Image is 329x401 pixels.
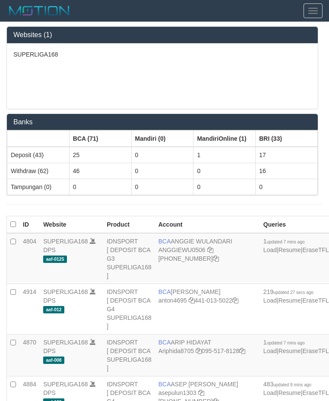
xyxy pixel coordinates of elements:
td: ANGGIE WULANDARI [PHONE_NUMBER] [155,233,260,284]
th: Website [40,216,103,234]
th: Account [155,216,260,234]
td: 16 [256,163,318,179]
td: 17 [256,147,318,163]
td: Deposit (43) [7,147,70,163]
span: 1 [263,339,305,346]
td: 0 [193,179,256,195]
a: Resume [278,297,301,304]
a: Copy asepulun1303 to clipboard [198,389,204,396]
a: Resume [278,389,301,396]
a: anton4695 [158,297,187,304]
span: 1 [263,238,305,245]
td: 0 [256,179,318,195]
span: BCA [158,381,171,388]
a: Load [263,246,277,253]
span: updated 8 mins ago [273,382,311,387]
a: Resume [278,246,301,253]
td: 0 [193,163,256,179]
th: Group: activate to sort column ascending [131,131,193,147]
td: DPS [40,335,103,376]
h3: Banks [13,118,311,126]
span: BCA [158,339,171,346]
td: 0 [131,163,193,179]
td: 0 [131,147,193,163]
span: updated 7 mins ago [267,240,305,244]
td: [PERSON_NAME] 441-013-5022 [155,284,260,335]
td: 25 [69,147,131,163]
th: Group: activate to sort column ascending [69,131,131,147]
a: Ariphida8705 [158,347,194,354]
a: Copy 4410135022 to clipboard [232,297,238,304]
a: SUPERLIGA168 [43,381,88,388]
p: SUPERLIGA168 [13,50,311,59]
span: aaf-012 [43,306,64,313]
span: 483 [263,381,311,388]
td: DPS [40,233,103,284]
td: 46 [69,163,131,179]
a: Copy 4062213373 to clipboard [213,255,219,262]
a: Copy Ariphida8705 to clipboard [196,347,202,354]
a: asepulun1303 [158,389,196,396]
a: SUPERLIGA168 [43,339,88,346]
a: Copy anton4695 to clipboard [189,297,195,304]
img: MOTION_logo.png [6,4,72,17]
td: 0 [131,179,193,195]
a: SUPERLIGA168 [43,238,88,245]
td: Tampungan (0) [7,179,70,195]
td: IDNSPORT [ DEPOSIT BCA G3 SUPERLIGA168 ] [103,233,155,284]
h3: Websites (1) [13,31,311,39]
span: updated 27 secs ago [273,290,313,295]
a: Copy ANGGIEWU0506 to clipboard [207,246,213,253]
span: updated 7 mins ago [267,341,305,345]
td: IDNSPORT [ DEPOSIT BCA G4 SUPERLIGA168 ] [103,284,155,335]
a: Resume [278,347,301,354]
th: Product [103,216,155,234]
span: 219 [263,288,313,295]
a: Load [263,389,277,396]
th: Group: activate to sort column ascending [256,131,318,147]
th: Group: activate to sort column ascending [7,131,70,147]
span: BCA [158,238,171,245]
a: Load [263,347,277,354]
td: 4870 [19,335,40,376]
td: 4804 [19,233,40,284]
span: BCA [158,288,171,295]
a: SUPERLIGA168 [43,288,88,295]
th: Group: activate to sort column ascending [193,131,256,147]
a: ANGGIEWU0506 [158,246,206,253]
td: 1 [193,147,256,163]
td: 4914 [19,284,40,335]
td: 0 [69,179,131,195]
span: aaf-008 [43,357,64,364]
span: aaf-0125 [43,256,67,263]
td: ARIP HIDAYAT 095-517-8128 [155,335,260,376]
a: Load [263,297,277,304]
td: DPS [40,284,103,335]
td: Withdraw (62) [7,163,70,179]
a: Copy 0955178128 to clipboard [239,347,245,354]
td: IDNSPORT [ DEPOSIT BCA SUPERLIGA168 ] [103,335,155,376]
th: ID [19,216,40,234]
